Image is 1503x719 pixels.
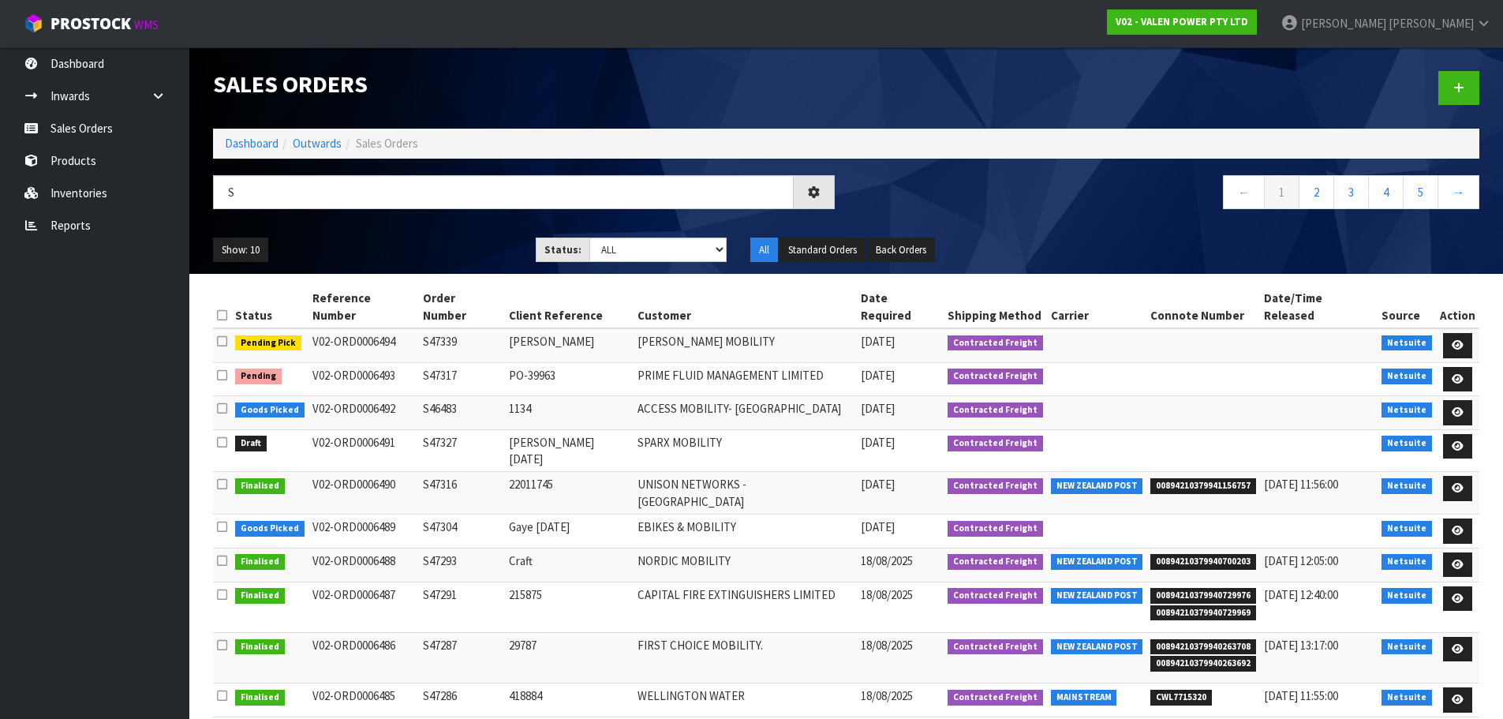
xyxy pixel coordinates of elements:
td: 1134 [505,396,634,430]
span: Netsuite [1381,403,1432,418]
th: Order Number [419,286,504,328]
td: V02-ORD0006494 [308,328,420,362]
td: UNISON NETWORKS - [GEOGRAPHIC_DATA] [634,472,857,515]
a: 5 [1403,175,1438,209]
td: 215875 [505,582,634,632]
a: 4 [1368,175,1404,209]
span: NEW ZEALAND POST [1051,478,1143,494]
span: Netsuite [1381,521,1432,537]
span: Finalised [235,690,285,706]
td: Gaye [DATE] [505,515,634,549]
td: V02-ORD0006487 [308,582,420,632]
th: Source [1378,286,1436,328]
span: [DATE] 12:05:00 [1264,553,1338,568]
small: WMS [134,17,159,32]
span: [DATE] [861,519,895,534]
span: [DATE] [861,334,895,349]
td: [PERSON_NAME] [505,328,634,362]
span: Netsuite [1381,554,1432,570]
span: Contracted Freight [948,690,1043,706]
span: 00894210379940700203 [1150,554,1256,570]
th: Date Required [857,286,944,328]
span: 18/08/2025 [861,553,913,568]
h1: Sales Orders [213,71,835,97]
span: 00894210379940729976 [1150,588,1256,604]
a: 2 [1299,175,1334,209]
th: Reference Number [308,286,420,328]
td: CAPITAL FIRE EXTINGUISHERS LIMITED [634,582,857,632]
td: WELLINGTON WATER [634,683,857,717]
span: NEW ZEALAND POST [1051,639,1143,655]
span: Contracted Freight [948,639,1043,655]
span: [DATE] [861,401,895,416]
span: Contracted Freight [948,403,1043,418]
span: 18/08/2025 [861,688,913,703]
span: Goods Picked [235,521,305,537]
td: V02-ORD0006489 [308,515,420,549]
span: NEW ZEALAND POST [1051,588,1143,604]
td: 29787 [505,632,634,683]
td: NORDIC MOBILITY [634,548,857,582]
span: 00894210379940729969 [1150,605,1256,621]
td: 22011745 [505,472,634,515]
button: Standard Orders [780,238,866,263]
td: SPARX MOBILITY [634,429,857,472]
td: S47339 [419,328,504,362]
span: Contracted Freight [948,521,1043,537]
span: Netsuite [1381,690,1432,706]
th: Status [231,286,308,328]
span: Pending [235,369,282,384]
span: Contracted Freight [948,335,1043,351]
th: Action [1436,286,1479,328]
td: [PERSON_NAME] MOBILITY [634,328,857,362]
span: 18/08/2025 [861,638,913,653]
td: V02-ORD0006486 [308,632,420,683]
span: NEW ZEALAND POST [1051,554,1143,570]
td: V02-ORD0006485 [308,683,420,717]
a: 3 [1333,175,1369,209]
span: Netsuite [1381,588,1432,604]
td: Craft [505,548,634,582]
span: Goods Picked [235,403,305,418]
td: V02-ORD0006488 [308,548,420,582]
td: S47293 [419,548,504,582]
td: [PERSON_NAME] [DATE] [505,429,634,472]
td: PRIME FLUID MANAGEMENT LIMITED [634,362,857,396]
th: Customer [634,286,857,328]
span: CWL7715320 [1150,690,1212,706]
a: 1 [1264,175,1299,209]
td: V02-ORD0006491 [308,429,420,472]
td: S47316 [419,472,504,515]
td: S47287 [419,632,504,683]
span: Netsuite [1381,478,1432,494]
span: [DATE] 12:40:00 [1264,587,1338,602]
span: Contracted Freight [948,478,1043,494]
th: Date/Time Released [1260,286,1378,328]
span: Netsuite [1381,369,1432,384]
span: [PERSON_NAME] [1389,16,1474,31]
span: Finalised [235,588,285,604]
span: [DATE] [861,477,895,492]
td: V02-ORD0006490 [308,472,420,515]
button: Show: 10 [213,238,268,263]
button: All [750,238,778,263]
span: [DATE] 11:56:00 [1264,477,1338,492]
strong: Status: [544,243,581,257]
span: Draft [235,436,267,451]
span: Netsuite [1381,335,1432,351]
td: S46483 [419,396,504,430]
span: 18/08/2025 [861,587,913,602]
td: S47291 [419,582,504,632]
span: 00894210379940263692 [1150,656,1256,672]
th: Connote Number [1146,286,1260,328]
td: PO-39963 [505,362,634,396]
span: ProStock [50,13,131,34]
span: MAINSTREAM [1051,690,1117,706]
a: ← [1223,175,1265,209]
button: Back Orders [867,238,935,263]
td: FIRST CHOICE MOBILITY. [634,632,857,683]
th: Client Reference [505,286,634,328]
td: S47286 [419,683,504,717]
span: [DATE] [861,368,895,383]
td: S47317 [419,362,504,396]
